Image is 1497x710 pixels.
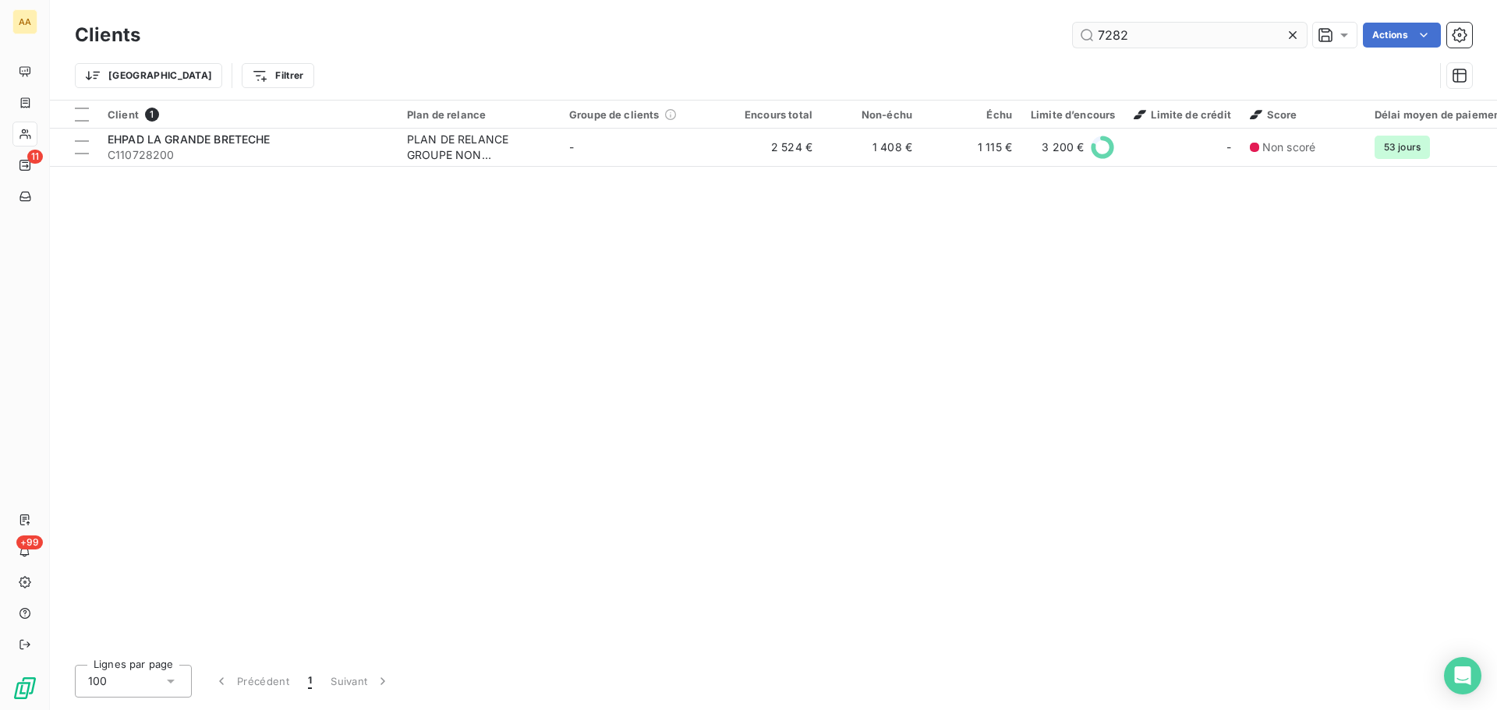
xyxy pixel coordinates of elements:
[569,140,574,154] span: -
[722,129,822,166] td: 2 524 €
[1262,140,1315,155] span: Non scoré
[27,150,43,164] span: 11
[75,21,140,49] h3: Clients
[1226,140,1231,155] span: -
[831,108,912,121] div: Non-échu
[16,535,43,549] span: +99
[569,108,660,121] span: Groupe de clients
[931,108,1012,121] div: Échu
[108,147,388,163] span: C110728200
[1042,140,1084,155] span: 3 200 €
[75,63,222,88] button: [GEOGRAPHIC_DATA]
[1250,108,1297,121] span: Score
[321,665,400,698] button: Suivant
[407,132,550,163] div: PLAN DE RELANCE GROUPE NON AUTOMATIQUE
[1363,23,1441,48] button: Actions
[822,129,922,166] td: 1 408 €
[1073,23,1307,48] input: Rechercher
[12,9,37,34] div: AA
[12,153,37,178] a: 11
[1031,108,1115,121] div: Limite d’encours
[731,108,812,121] div: Encours total
[407,108,550,121] div: Plan de relance
[1134,108,1230,121] span: Limite de crédit
[299,665,321,698] button: 1
[308,673,312,689] span: 1
[88,673,107,689] span: 100
[204,665,299,698] button: Précédent
[1375,136,1430,159] span: 53 jours
[108,108,139,121] span: Client
[145,108,159,122] span: 1
[242,63,313,88] button: Filtrer
[1444,657,1481,694] div: Open Intercom Messenger
[108,132,271,146] span: EHPAD LA GRANDE BRETECHE
[922,129,1021,166] td: 1 115 €
[12,676,37,701] img: Logo LeanPay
